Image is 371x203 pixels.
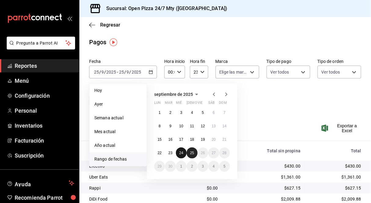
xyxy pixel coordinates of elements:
[190,151,194,155] abbr: 25 de septiembre de 2025
[89,38,107,47] div: Pagos
[106,70,116,74] input: ----
[190,124,194,128] abbr: 11 de septiembre de 2025
[219,161,230,172] button: 5 de octubre de 2025
[15,92,74,100] span: Configuración
[15,77,74,85] span: Menú
[4,44,75,51] a: Pregunta a Parrot AI
[180,111,182,115] abbr: 3 de septiembre de 2025
[16,40,66,46] span: Pregunta a Parrot AI
[318,60,361,64] label: Tipo de orden
[191,111,193,115] abbr: 4 de septiembre de 2025
[89,185,169,191] div: Rappi
[158,137,162,142] abbr: 15 de septiembre de 2025
[100,22,120,28] span: Regresar
[7,37,75,49] button: Pregunta a Parrot AI
[158,151,162,155] abbr: 22 de septiembre de 2025
[154,101,161,107] abbr: lunes
[89,60,157,64] label: Fecha
[310,148,361,153] div: Total
[158,164,162,169] abbr: 29 de septiembre de 2025
[220,69,248,75] span: Elige las marcas
[165,134,176,145] button: 16 de septiembre de 2025
[180,164,182,169] abbr: 1 de octubre de 2025
[198,121,208,132] button: 12 de septiembre de 2025
[165,107,176,118] button: 2 de septiembre de 2025
[94,70,99,74] input: --
[101,70,104,74] input: --
[165,147,176,158] button: 23 de septiembre de 2025
[191,164,193,169] abbr: 2 de octubre de 2025
[94,87,142,94] span: Hoy
[198,134,208,145] button: 19 de septiembre de 2025
[101,5,227,12] h3: Sucursal: Open Pizza 24/7 Mty ([GEOGRAPHIC_DATA])
[94,101,142,107] span: Ayer
[179,124,183,128] abbr: 10 de septiembre de 2025
[94,115,142,121] span: Semana actual
[126,70,129,74] input: --
[212,137,216,142] abbr: 20 de septiembre de 2025
[198,107,208,118] button: 5 de septiembre de 2025
[169,124,172,128] abbr: 9 de septiembre de 2025
[154,147,165,158] button: 22 de septiembre de 2025
[202,111,204,115] abbr: 5 de septiembre de 2025
[213,111,215,115] abbr: 6 de septiembre de 2025
[219,121,230,132] button: 14 de septiembre de 2025
[15,194,74,202] span: Recomienda Parrot
[179,137,183,142] abbr: 17 de septiembre de 2025
[224,164,226,169] abbr: 5 de octubre de 2025
[223,137,227,142] abbr: 21 de septiembre de 2025
[158,111,161,115] abbr: 1 de septiembre de 2025
[89,174,169,180] div: Uber Eats
[154,121,165,132] button: 8 de septiembre de 2025
[202,164,204,169] abbr: 3 de octubre de 2025
[15,121,74,130] span: Inventarios
[187,134,197,145] button: 18 de septiembre de 2025
[154,91,200,98] button: septiembre de 2025
[208,134,219,145] button: 20 de septiembre de 2025
[15,179,66,187] span: Ayuda
[228,196,300,202] div: $2,009.88
[187,147,197,158] button: 25 de septiembre de 2025
[310,163,361,169] div: $430.00
[323,123,361,133] button: Exportar a Excel
[219,134,230,145] button: 21 de septiembre de 2025
[169,111,172,115] abbr: 2 de septiembre de 2025
[15,151,74,160] span: Suscripción
[94,142,142,149] span: Año actual
[168,137,172,142] abbr: 16 de septiembre de 2025
[228,174,300,180] div: $1,361.00
[176,147,187,158] button: 24 de septiembre de 2025
[198,147,208,158] button: 26 de septiembre de 2025
[89,22,120,28] button: Regresar
[187,161,197,172] button: 2 de octubre de 2025
[168,151,172,155] abbr: 23 de septiembre de 2025
[154,107,165,118] button: 1 de septiembre de 2025
[271,69,289,75] span: Ver todos
[201,137,205,142] abbr: 19 de septiembre de 2025
[198,101,202,107] abbr: viernes
[322,69,340,75] span: Ver todos
[201,151,205,155] abbr: 26 de septiembre de 2025
[228,163,300,169] div: $430.00
[110,38,117,46] img: Tooltip marker
[176,121,187,132] button: 10 de septiembre de 2025
[165,161,176,172] button: 30 de septiembre de 2025
[179,151,183,155] abbr: 24 de septiembre de 2025
[208,107,219,118] button: 6 de septiembre de 2025
[208,101,215,107] abbr: sábado
[208,147,219,158] button: 27 de septiembre de 2025
[94,129,142,135] span: Mes actual
[228,148,300,153] div: Total sin propina
[190,137,194,142] abbr: 18 de septiembre de 2025
[228,185,300,191] div: $627.15
[89,196,169,202] div: DiDi Food
[208,161,219,172] button: 4 de octubre de 2025
[224,111,226,115] abbr: 7 de septiembre de 2025
[219,107,230,118] button: 7 de septiembre de 2025
[198,161,208,172] button: 3 de octubre de 2025
[124,70,126,74] span: /
[223,124,227,128] abbr: 14 de septiembre de 2025
[310,185,361,191] div: $627.15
